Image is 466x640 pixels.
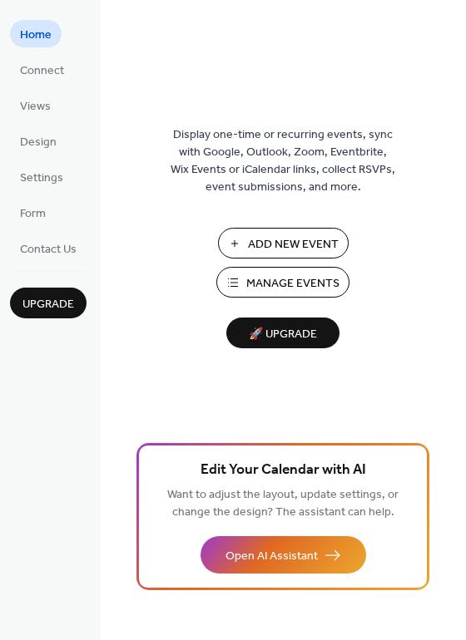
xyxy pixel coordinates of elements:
[20,134,57,151] span: Design
[20,98,51,116] span: Views
[10,91,61,119] a: Views
[236,323,330,346] span: 🚀 Upgrade
[20,205,46,223] span: Form
[171,126,395,196] span: Display one-time or recurring events, sync with Google, Outlook, Zoom, Eventbrite, Wix Events or ...
[22,296,74,313] span: Upgrade
[10,288,87,318] button: Upgrade
[10,199,56,226] a: Form
[10,163,73,190] a: Settings
[20,27,52,44] span: Home
[226,318,340,348] button: 🚀 Upgrade
[201,459,366,482] span: Edit Your Calendar with AI
[20,170,63,187] span: Settings
[248,236,339,254] span: Add New Event
[20,62,64,80] span: Connect
[226,548,318,565] span: Open AI Assistant
[10,127,67,155] a: Design
[246,275,340,293] span: Manage Events
[167,484,399,524] span: Want to adjust the layout, update settings, or change the design? The assistant can help.
[216,267,349,298] button: Manage Events
[201,536,366,574] button: Open AI Assistant
[10,20,62,47] a: Home
[218,228,349,258] button: Add New Event
[20,241,77,258] span: Contact Us
[10,56,74,83] a: Connect
[10,234,87,262] a: Contact Us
